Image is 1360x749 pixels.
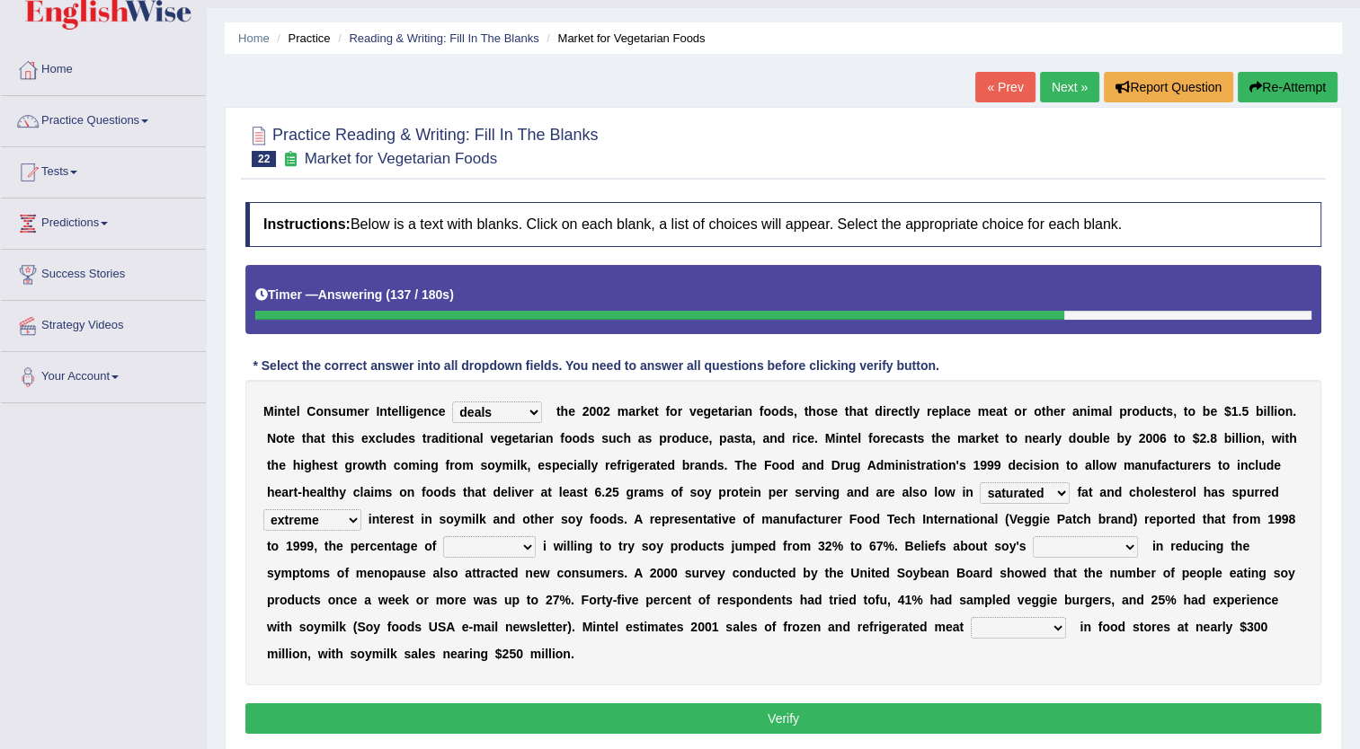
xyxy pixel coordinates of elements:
[346,404,357,419] b: m
[387,404,392,419] b: t
[347,431,354,445] b: s
[1003,404,1008,419] b: t
[609,431,617,445] b: u
[364,404,369,419] b: r
[847,431,851,445] b: t
[245,202,1321,247] h4: Below is a text with blanks. Click on each blank, a list of choices will appear. Select the appro...
[497,431,504,445] b: e
[304,458,312,472] b: g
[738,404,745,419] b: a
[906,431,913,445] b: s
[560,431,564,445] b: f
[1256,404,1264,419] b: b
[636,404,640,419] b: r
[279,458,286,472] b: e
[886,404,891,419] b: r
[426,431,431,445] b: r
[839,431,847,445] b: n
[931,431,936,445] b: t
[238,31,270,45] a: Home
[588,431,595,445] b: s
[680,431,688,445] b: d
[274,404,278,419] b: i
[312,458,320,472] b: h
[1139,431,1146,445] b: 2
[1,45,206,90] a: Home
[727,431,734,445] b: a
[885,431,893,445] b: e
[936,431,944,445] b: h
[398,404,402,419] b: l
[1224,431,1232,445] b: b
[480,431,484,445] b: l
[1147,404,1155,419] b: u
[582,404,590,419] b: 2
[898,404,905,419] b: c
[708,431,712,445] b: ,
[994,431,999,445] b: t
[589,404,596,419] b: 0
[640,404,647,419] b: k
[1,198,206,243] a: Predictions
[336,431,344,445] b: h
[816,404,824,419] b: o
[729,404,733,419] b: r
[1293,404,1296,419] b: .
[332,404,339,419] b: s
[787,404,794,419] b: s
[868,431,873,445] b: f
[1239,431,1242,445] b: l
[511,431,519,445] b: e
[880,431,884,445] b: r
[1091,431,1099,445] b: b
[931,404,938,419] b: e
[409,404,417,419] b: g
[667,431,671,445] b: r
[252,151,276,167] span: 22
[307,404,316,419] b: C
[800,431,807,445] b: c
[1051,431,1054,445] b: l
[703,404,711,419] b: g
[1009,431,1018,445] b: o
[316,404,324,419] b: o
[1076,431,1084,445] b: o
[875,404,883,419] b: d
[267,458,271,472] b: t
[978,404,989,419] b: m
[1253,431,1261,445] b: n
[1014,404,1022,419] b: o
[293,458,301,472] b: h
[263,404,274,419] b: M
[357,404,364,419] b: e
[1241,404,1249,419] b: 5
[1108,404,1112,419] b: l
[996,404,1003,419] b: a
[556,404,561,419] b: t
[981,431,988,445] b: k
[546,431,554,445] b: n
[792,431,796,445] b: r
[771,404,779,419] b: o
[913,431,918,445] b: t
[1162,404,1167,419] b: t
[564,431,573,445] b: o
[560,404,568,419] b: h
[1174,431,1178,445] b: t
[596,404,603,419] b: 0
[402,404,405,419] b: l
[271,458,280,472] b: h
[628,404,636,419] b: a
[808,404,816,419] b: h
[458,431,466,445] b: o
[1231,431,1235,445] b: i
[449,431,454,445] b: t
[302,431,307,445] b: t
[1289,431,1297,445] b: h
[1238,72,1338,102] button: Re-Attempt
[733,431,741,445] b: s
[1054,431,1062,445] b: y
[288,431,295,445] b: e
[1087,404,1090,419] b: i
[454,431,458,445] b: i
